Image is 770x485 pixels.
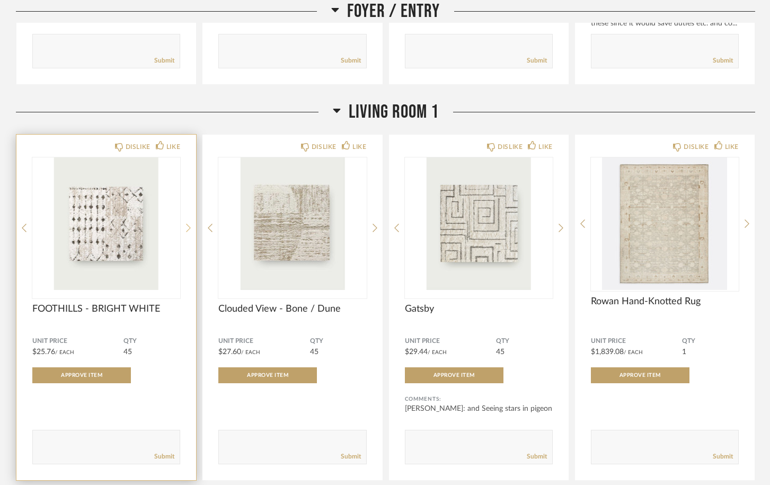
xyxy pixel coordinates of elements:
[312,142,337,152] div: DISLIKE
[405,348,428,356] span: $29.44
[55,350,74,355] span: / Each
[166,142,180,152] div: LIKE
[684,142,709,152] div: DISLIKE
[32,157,180,290] img: undefined
[527,56,547,65] a: Submit
[433,373,475,378] span: Approve Item
[713,56,733,65] a: Submit
[218,348,241,356] span: $27.60
[591,296,739,307] span: Rowan Hand-Knotted Rug
[725,142,739,152] div: LIKE
[538,142,552,152] div: LIKE
[591,157,739,290] img: undefined
[682,337,739,346] span: QTY
[123,337,180,346] span: QTY
[32,337,123,346] span: Unit Price
[241,350,260,355] span: / Each
[713,452,733,461] a: Submit
[405,157,553,290] img: undefined
[310,348,318,356] span: 45
[352,142,366,152] div: LIKE
[61,373,102,378] span: Approve Item
[218,337,309,346] span: Unit Price
[32,348,55,356] span: $25.76
[624,350,643,355] span: / Each
[591,348,624,356] span: $1,839.08
[405,367,503,383] button: Approve Item
[247,373,288,378] span: Approve Item
[310,337,367,346] span: QTY
[428,350,447,355] span: / Each
[123,348,132,356] span: 45
[341,452,361,461] a: Submit
[154,56,174,65] a: Submit
[218,157,366,290] div: 0
[619,373,661,378] span: Approve Item
[498,142,523,152] div: DISLIKE
[405,403,553,414] div: [PERSON_NAME]: and Seeing stars in pigeon
[405,157,553,290] div: 0
[218,303,366,315] span: Clouded View - Bone / Dune
[405,337,496,346] span: Unit Price
[405,394,553,404] div: Comments:
[591,337,682,346] span: Unit Price
[32,367,131,383] button: Approve Item
[527,452,547,461] a: Submit
[218,367,317,383] button: Approve Item
[32,157,180,290] div: 0
[349,101,439,124] span: Living Room 1
[496,348,505,356] span: 45
[341,56,361,65] a: Submit
[496,337,553,346] span: QTY
[32,303,180,315] span: FOOTHILLS - BRIGHT WHITE
[682,348,686,356] span: 1
[591,367,689,383] button: Approve Item
[154,452,174,461] a: Submit
[405,303,553,315] span: Gatsby
[126,142,151,152] div: DISLIKE
[218,157,366,290] img: undefined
